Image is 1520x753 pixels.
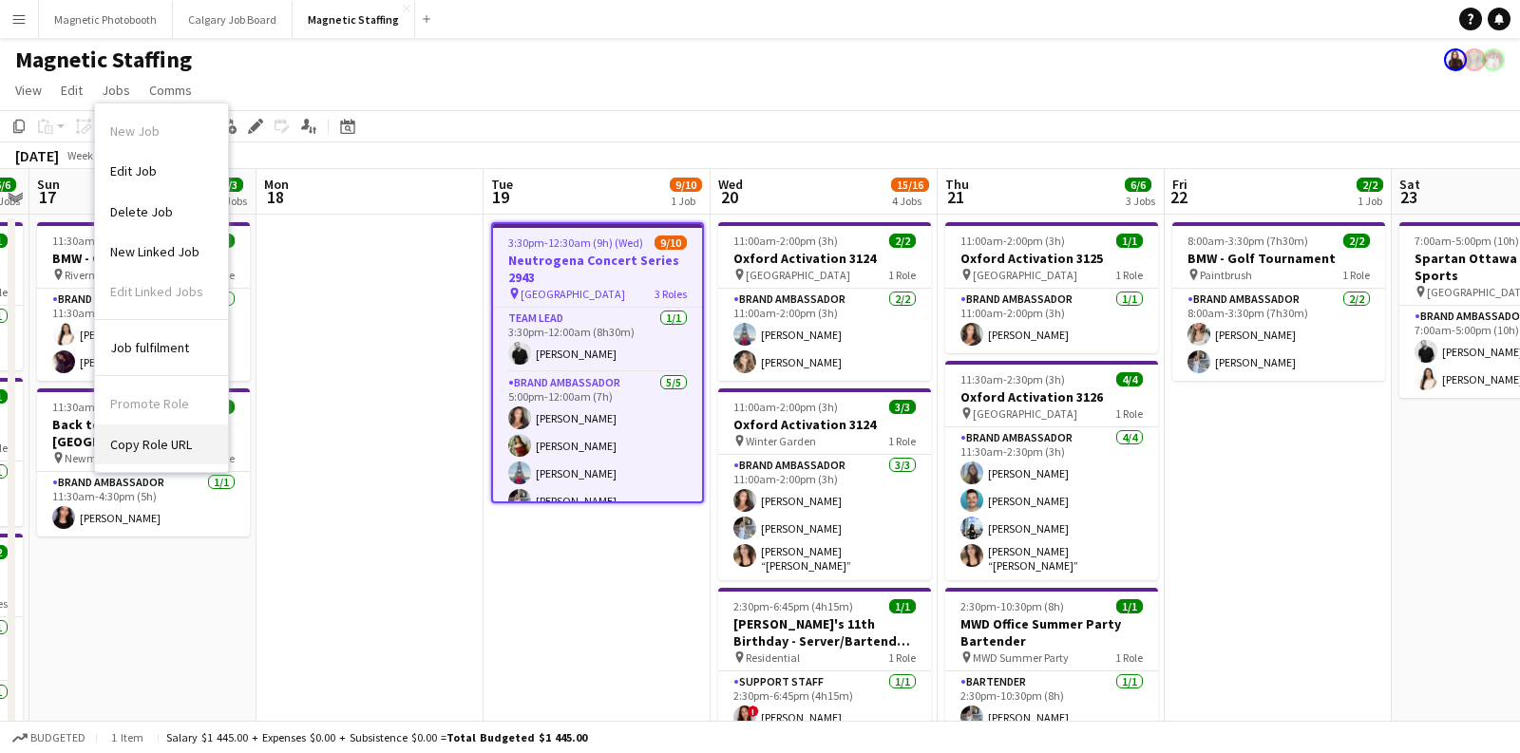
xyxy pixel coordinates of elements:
span: 2:30pm-6:45pm (4h15m) [733,599,853,613]
span: Residential [746,650,800,665]
span: 7:00am-5:00pm (10h) [1415,234,1519,248]
span: Newmarket [65,451,123,465]
span: 3 Roles [655,287,687,301]
span: 1/1 [889,599,916,613]
span: 6/6 [1125,178,1151,192]
app-job-card: 11:30am-2:30pm (3h)4/4Oxford Activation 3126 [GEOGRAPHIC_DATA]1 RoleBrand Ambassador4/411:30am-2:... [945,361,1158,580]
div: [DATE] [15,146,59,165]
span: Tue [491,176,513,193]
app-user-avatar: Bianca Fantauzzi [1463,48,1486,71]
a: New Linked Job [95,232,228,272]
a: Edit Job [95,151,228,191]
span: 1 Role [888,268,916,282]
h3: Oxford Activation 3125 [945,250,1158,267]
span: 11:30am-2:30pm (3h) [960,372,1065,386]
span: Week 33 [63,148,110,162]
app-job-card: 11:00am-2:00pm (3h)2/2Oxford Activation 3124 [GEOGRAPHIC_DATA]1 RoleBrand Ambassador2/211:00am-2:... [718,222,931,381]
span: 11:30am-4:30pm (5h) [52,400,157,414]
div: 1 Job [1358,194,1382,208]
app-card-role: Team Lead1/13:30pm-12:00am (8h30m)[PERSON_NAME] [493,308,702,372]
span: Sun [37,176,60,193]
h3: Oxford Activation 3124 [718,416,931,433]
app-job-card: 2:30pm-10:30pm (8h)1/1MWD Office Summer Party Bartender MWD Summer Party1 RoleBartender1/12:30pm-... [945,588,1158,736]
app-card-role: Support Staff1/12:30pm-6:45pm (4h15m)![PERSON_NAME] [718,671,931,736]
div: 3 Jobs [1126,194,1155,208]
app-user-avatar: Kara & Monika [1482,48,1505,71]
span: Total Budgeted $1 445.00 [446,730,587,744]
span: [GEOGRAPHIC_DATA] [973,406,1077,421]
app-job-card: 2:30pm-6:45pm (4h15m)1/1[PERSON_NAME]'s 11th Birthday - Server/Bartender #3104 Residential1 RoleS... [718,588,931,736]
span: 17 [34,186,60,208]
app-job-card: 11:00am-2:00pm (3h)1/1Oxford Activation 3125 [GEOGRAPHIC_DATA]1 RoleBrand Ambassador1/111:00am-2:... [945,222,1158,353]
span: 22 [1169,186,1187,208]
app-card-role: Brand Ambassador3/311:00am-2:00pm (3h)[PERSON_NAME][PERSON_NAME][PERSON_NAME] “[PERSON_NAME]” [PE... [718,455,931,580]
a: View [8,78,49,103]
span: Job fulfilment [110,339,189,356]
span: 20 [715,186,743,208]
span: 1/1 [1116,234,1143,248]
span: 1 Role [888,650,916,665]
span: View [15,82,42,99]
span: 21 [942,186,969,208]
span: 19 [488,186,513,208]
span: [GEOGRAPHIC_DATA] [521,287,625,301]
span: Edit [61,82,83,99]
span: 11:30am-7:30pm (8h) [52,234,157,248]
span: Wed [718,176,743,193]
span: Budgeted [30,731,85,744]
span: 3:30pm-12:30am (9h) (Wed) [508,235,643,250]
span: Delete Job [110,203,173,220]
span: 18 [261,186,289,208]
span: 1/1 [1116,599,1143,613]
app-card-role: Brand Ambassador2/28:00am-3:30pm (7h30m)[PERSON_NAME][PERSON_NAME] [1172,289,1385,381]
h1: Magnetic Staffing [15,46,192,74]
h3: Oxford Activation 3124 [718,250,931,267]
app-card-role: Brand Ambassador2/211:00am-2:00pm (3h)[PERSON_NAME][PERSON_NAME] [718,289,931,381]
app-card-role: Brand Ambassador5/55:00pm-12:00am (7h)[PERSON_NAME][PERSON_NAME][PERSON_NAME][PERSON_NAME] [493,372,702,547]
div: 1 Job [671,194,701,208]
app-card-role: Brand Ambassador1/111:30am-4:30pm (5h)[PERSON_NAME] [37,472,250,537]
span: 9/10 [670,178,702,192]
app-card-role: Brand Ambassador1/111:00am-2:00pm (3h)[PERSON_NAME] [945,289,1158,353]
span: [GEOGRAPHIC_DATA] [746,268,850,282]
h3: BMW - Golf Tournament [1172,250,1385,267]
div: Salary $1 445.00 + Expenses $0.00 + Subsistence $0.00 = [166,730,587,744]
span: 9/10 [655,235,687,250]
span: Rivermead Golf Club [65,268,162,282]
span: [GEOGRAPHIC_DATA] [973,268,1077,282]
span: Sat [1399,176,1420,193]
div: 3:30pm-12:30am (9h) (Wed)9/10Neutrogena Concert Series 2943 [GEOGRAPHIC_DATA]3 RolesTeam Lead1/13... [491,222,704,503]
span: Thu [945,176,969,193]
span: Comms [149,82,192,99]
a: Comms [142,78,199,103]
span: Mon [264,176,289,193]
span: Paintbrush [1200,268,1252,282]
app-job-card: 11:30am-4:30pm (5h)1/1Back to School Event - [GEOGRAPHIC_DATA] 3106 Newmarket1 RoleBrand Ambassad... [37,388,250,537]
span: 11:00am-2:00pm (3h) [733,234,838,248]
span: Copy Role URL [110,436,192,453]
div: 11:00am-2:00pm (3h)3/3Oxford Activation 3124 Winter Garden1 RoleBrand Ambassador3/311:00am-2:00pm... [718,388,931,580]
div: 2 Jobs [218,194,247,208]
app-card-role: Brand Ambassador2/211:30am-7:30pm (8h)[PERSON_NAME][PERSON_NAME] [37,289,250,381]
h3: Oxford Activation 3126 [945,388,1158,405]
a: Copy Role URL [95,424,228,464]
a: Edit [53,78,90,103]
app-job-card: 11:30am-7:30pm (8h)2/2BMW - Golf Tournament Rivermead Golf Club1 RoleBrand Ambassador2/211:30am-7... [37,222,250,381]
app-card-role: Bartender1/12:30pm-10:30pm (8h)[PERSON_NAME] [945,671,1158,736]
app-job-card: 8:00am-3:30pm (7h30m)2/2BMW - Golf Tournament Paintbrush1 RoleBrand Ambassador2/28:00am-3:30pm (7... [1172,222,1385,381]
h3: MWD Office Summer Party Bartender [945,615,1158,649]
span: 3/3 [217,178,243,192]
span: Fri [1172,176,1187,193]
span: 2/2 [1357,178,1383,192]
span: Jobs [102,82,130,99]
span: 1 Role [1115,650,1143,665]
h3: Back to School Event - [GEOGRAPHIC_DATA] 3106 [37,416,250,450]
span: MWD Summer Party [973,650,1069,665]
span: Winter Garden [746,434,816,448]
app-user-avatar: Maria Lopes [1444,48,1467,71]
